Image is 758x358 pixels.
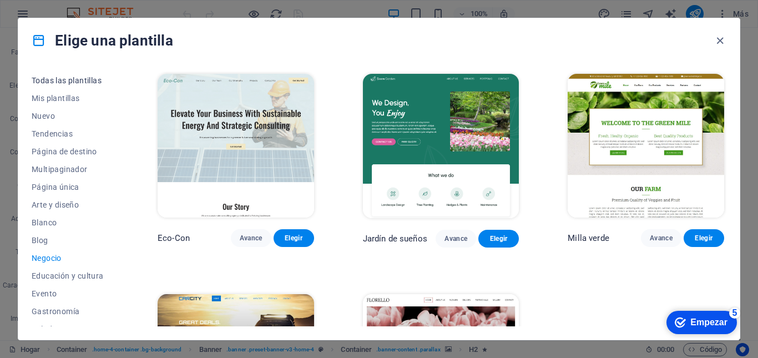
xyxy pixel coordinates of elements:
[285,234,302,242] font: Elegir
[32,254,62,263] font: Negocio
[158,233,190,243] font: Eco-Con
[568,74,724,218] img: Milla verde
[32,320,109,338] button: Salud
[32,178,109,196] button: Página única
[32,125,109,143] button: Tendencias
[436,230,476,248] button: Avance
[32,285,109,302] button: Evento
[32,165,88,174] font: Multipaginador
[32,302,109,320] button: Gastronomía
[55,32,173,49] font: Elige una plantilla
[43,12,80,22] font: Empezar
[32,218,57,227] font: Blanco
[641,229,681,247] button: Avance
[240,234,262,242] font: Avance
[363,234,427,244] font: Jardín de sueños
[490,235,508,243] font: Elegir
[444,235,467,243] font: Avance
[32,200,79,209] font: Arte y diseño
[695,234,712,242] font: Elegir
[32,289,57,298] font: Evento
[32,231,109,249] button: Blog
[32,236,48,245] font: Blog
[32,307,79,316] font: Gastronomía
[32,249,109,267] button: Negocio
[158,74,314,218] img: Eco-Con
[32,89,109,107] button: Mis plantillas
[19,6,90,29] div: Empezar Quedan 5 elementos, 0 % completado
[32,214,109,231] button: Blanco
[32,183,79,191] font: Página única
[32,107,109,125] button: Nuevo
[363,74,519,218] img: Jardín de sueños
[32,160,109,178] button: Multipaginador
[32,271,104,280] font: Educación y cultura
[32,196,109,214] button: Arte y diseño
[32,129,73,138] font: Tendencias
[85,3,90,12] font: 5
[231,229,271,247] button: Avance
[32,143,109,160] button: Página de destino
[478,230,519,248] button: Elegir
[32,94,80,103] font: Mis plantillas
[568,233,609,243] font: Milla verde
[32,147,97,156] font: Página de destino
[32,112,55,120] font: Nuevo
[684,229,724,247] button: Elegir
[32,72,109,89] button: Todas las plantillas
[32,267,109,285] button: Educación y cultura
[274,229,314,247] button: Elegir
[32,76,102,85] font: Todas las plantillas
[32,325,52,334] font: Salud
[650,234,673,242] font: Avance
